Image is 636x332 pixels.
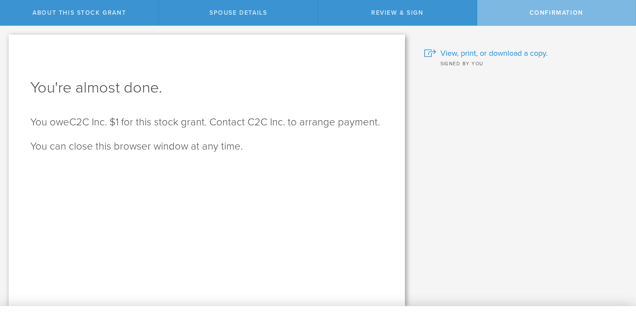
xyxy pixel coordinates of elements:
[530,9,583,16] span: Confirmation
[32,9,126,16] span: About this stock grant
[30,77,383,98] h1: You're almost done.
[30,115,383,129] p: C2C Inc. $1 for this stock grant. Contact C2C Inc. to arrange payment.
[593,265,636,306] iframe: Chat Widget
[209,9,267,16] span: Spouse Details
[30,140,383,153] p: You can close this browser window at any time.
[424,59,623,67] div: Signed by you
[440,48,548,59] span: View, print, or download a copy.
[30,116,69,128] span: You owe
[371,9,424,16] span: Review & Sign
